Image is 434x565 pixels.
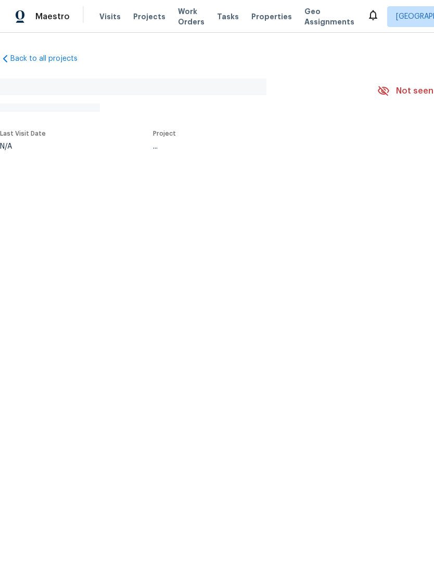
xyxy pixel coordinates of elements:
[251,11,292,22] span: Properties
[133,11,165,22] span: Projects
[153,130,176,137] span: Project
[35,11,70,22] span: Maestro
[99,11,121,22] span: Visits
[178,6,205,27] span: Work Orders
[304,6,354,27] span: Geo Assignments
[217,13,239,20] span: Tasks
[153,143,353,150] div: ...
